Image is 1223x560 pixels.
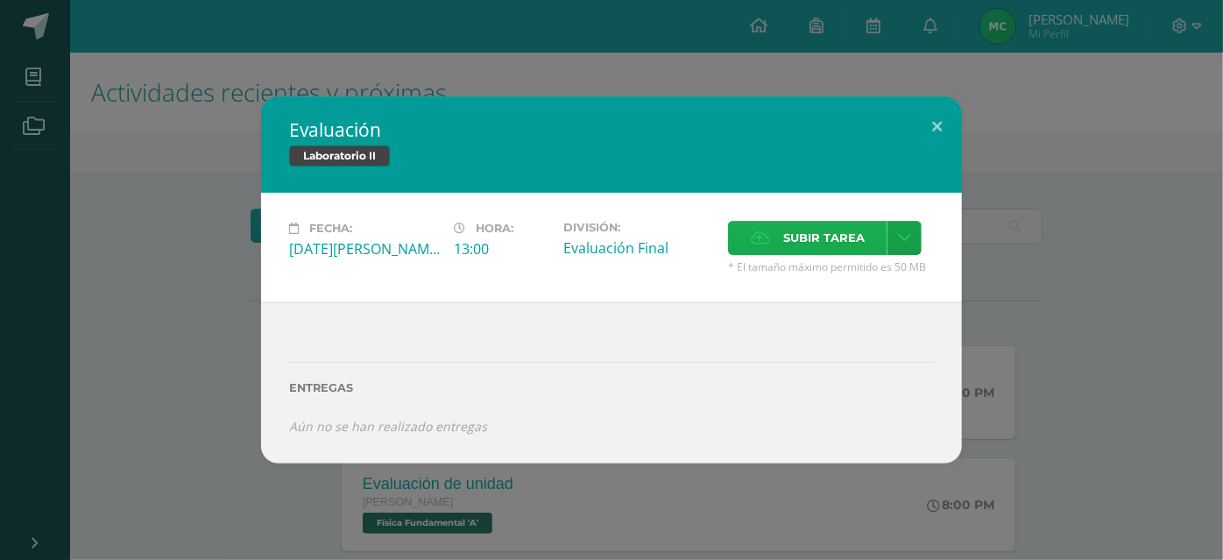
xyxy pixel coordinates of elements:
div: Evaluación Final [563,238,714,258]
span: Fecha: [309,222,352,235]
label: División: [563,221,714,234]
h2: Evaluación [289,117,934,142]
i: Aún no se han realizado entregas [289,418,487,435]
span: Subir tarea [783,222,865,254]
div: [DATE][PERSON_NAME] [289,239,440,259]
span: Laboratorio II [289,145,390,167]
div: 13:00 [454,239,549,259]
span: Hora: [476,222,513,235]
label: Entregas [289,381,934,394]
button: Close (Esc) [912,96,962,156]
span: * El tamaño máximo permitido es 50 MB [728,259,934,274]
